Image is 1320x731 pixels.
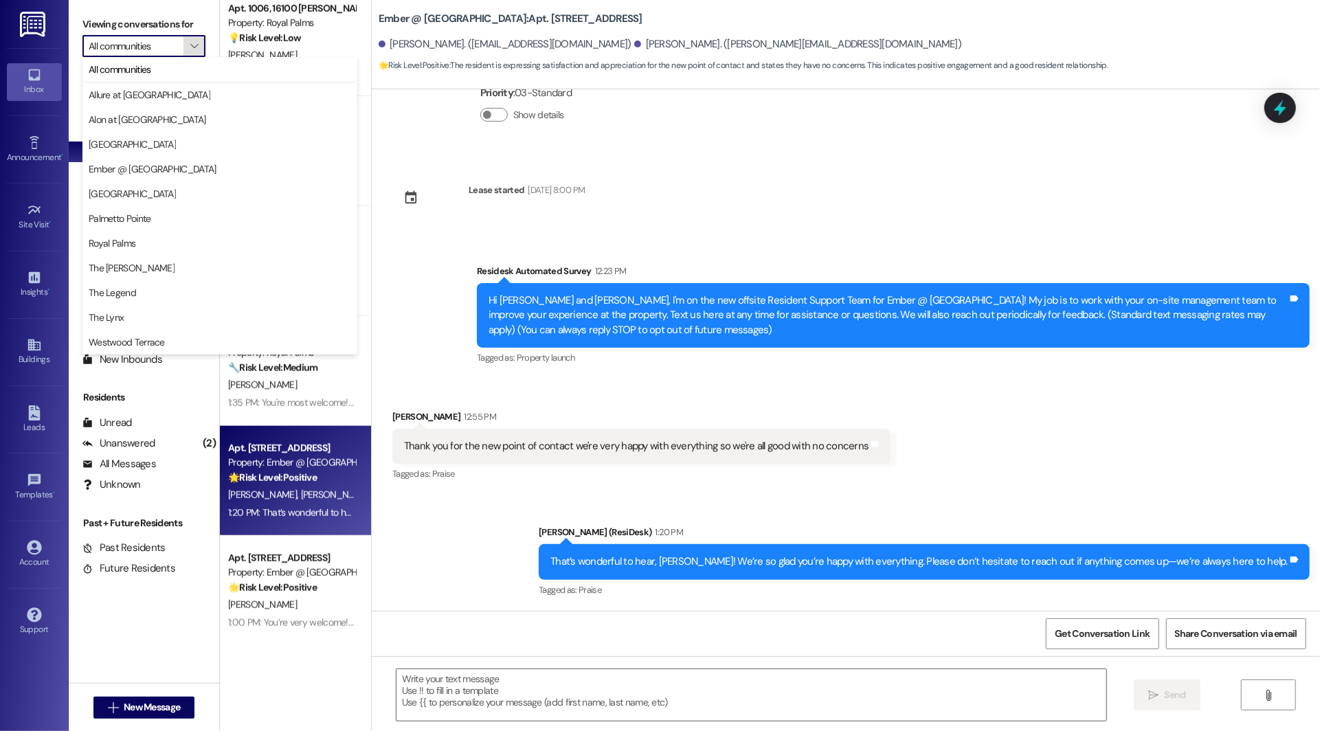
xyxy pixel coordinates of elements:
span: Send [1165,688,1186,702]
span: Allure at [GEOGRAPHIC_DATA] [89,88,210,102]
div: Unanswered [82,436,155,451]
div: Residesk Automated Survey [477,264,1310,283]
div: 1:00 PM: You’re very welcome! We’re glad to assist—please don’t hesitate to reach out anytime you... [228,616,680,629]
div: Past + Future Residents [69,516,219,530]
label: Viewing conversations for [82,14,205,35]
div: [DATE] 8:00 PM [524,183,585,197]
b: Ember @ [GEOGRAPHIC_DATA]: Apt. [STREET_ADDRESS] [379,12,642,26]
a: Templates • [7,469,62,506]
span: Share Conversation via email [1175,627,1297,641]
span: • [47,285,49,295]
span: [PERSON_NAME] [228,379,297,391]
a: Account [7,536,62,573]
span: • [53,488,55,497]
strong: 🔧 Risk Level: Medium [228,361,317,374]
div: Apt. 1006, 16100 [PERSON_NAME] Pass [228,1,355,16]
div: 1:20 PM [652,525,683,539]
strong: 🌟 Risk Level: Positive [228,471,317,484]
label: Show details [513,108,564,122]
div: : 03-Standard [480,82,572,104]
div: 1:20 PM: That’s wonderful to hear, [PERSON_NAME]! We’re so glad you’re happy with everything. Ple... [228,506,942,519]
a: Support [7,603,62,640]
a: Buildings [7,333,62,370]
span: [PERSON_NAME] [228,488,301,501]
span: : The resident is expressing satisfaction and appreciation for the new point of contact and state... [379,58,1108,73]
a: Site Visit • [7,199,62,236]
div: Residents [69,390,219,405]
img: ResiDesk Logo [20,12,48,37]
div: Property: Royal Palms [228,16,355,30]
div: 1:35 PM: You're most welcome! We'll keep everyone posted about future events. Have a great day! [228,396,616,409]
span: [GEOGRAPHIC_DATA] [89,187,176,201]
span: [PERSON_NAME] [300,488,369,501]
span: Ember @ [GEOGRAPHIC_DATA] [89,162,216,176]
div: Property: Ember @ [GEOGRAPHIC_DATA] [228,565,355,580]
strong: 🌟 Risk Level: Positive [228,581,317,594]
div: New Inbounds [82,352,162,367]
span: Alon at [GEOGRAPHIC_DATA] [89,113,206,126]
div: [PERSON_NAME] (ResiDesk) [539,525,1310,544]
div: [PERSON_NAME]. ([EMAIL_ADDRESS][DOMAIN_NAME]) [379,37,631,52]
div: Tagged as: [539,580,1310,600]
div: Unknown [82,477,141,492]
span: Get Conversation Link [1055,627,1150,641]
div: [PERSON_NAME]. ([PERSON_NAME][EMAIL_ADDRESS][DOMAIN_NAME]) [634,37,961,52]
span: • [49,218,52,227]
span: Westwood Terrace [89,335,165,349]
span: Praise [432,468,455,480]
i:  [1148,690,1159,701]
span: Praise [579,584,601,596]
button: New Message [93,697,195,719]
span: Palmetto Pointe [89,212,151,225]
div: Thank you for the new point of contact we're very happy with everything so we're all good with no... [404,439,869,453]
div: Lease started [469,183,525,197]
a: Inbox [7,63,62,100]
div: Apt. [STREET_ADDRESS] [228,551,355,565]
strong: 💡 Risk Level: Low [228,32,301,44]
span: [PERSON_NAME] [228,598,297,611]
div: Prospects [69,265,219,280]
span: • [61,150,63,160]
div: Past Residents [82,541,166,555]
div: (2) [199,433,219,454]
a: Leads [7,401,62,438]
span: New Message [124,700,180,715]
span: All communities [89,63,151,76]
div: All Messages [82,457,156,471]
span: The [PERSON_NAME] [89,261,175,275]
input: All communities [89,35,183,57]
div: Unread [82,416,132,430]
div: Apt. [STREET_ADDRESS] [228,441,355,456]
span: [PERSON_NAME] [228,49,297,61]
div: Property: Ember @ [GEOGRAPHIC_DATA] [228,456,355,470]
strong: 🌟 Risk Level: Positive [379,60,449,71]
div: 12:23 PM [592,264,627,278]
i:  [190,41,198,52]
b: Priority [480,86,513,100]
i:  [108,702,118,713]
i:  [1264,690,1274,701]
span: [GEOGRAPHIC_DATA] [89,137,176,151]
div: [PERSON_NAME] [392,409,891,429]
span: The Lynx [89,311,124,324]
div: Tagged as: [392,464,891,484]
div: Prospects + Residents [69,78,219,92]
div: That’s wonderful to hear, [PERSON_NAME]! We’re so glad you’re happy with everything. Please don’t... [550,554,1288,569]
button: Get Conversation Link [1046,618,1159,649]
div: Future Residents [82,561,175,576]
span: Property launch [517,352,574,363]
span: The Legend [89,286,136,300]
div: Tagged as: [477,348,1310,368]
div: Hi [PERSON_NAME] and [PERSON_NAME], I'm on the new offsite Resident Support Team for Ember @ [GEO... [489,293,1288,337]
button: Share Conversation via email [1166,618,1306,649]
div: 12:55 PM [460,409,496,424]
span: Royal Palms [89,236,135,250]
button: Send [1134,679,1200,710]
a: Insights • [7,266,62,303]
